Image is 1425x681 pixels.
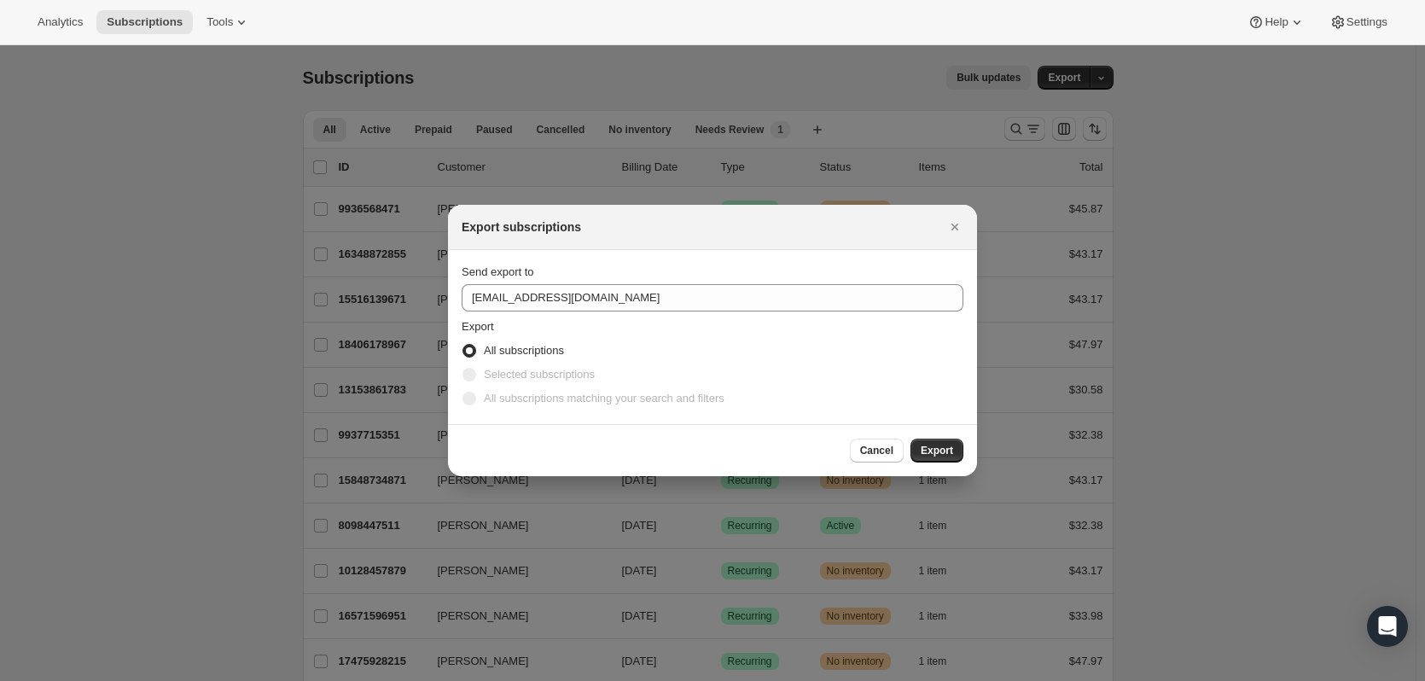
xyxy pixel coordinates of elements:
span: All subscriptions [484,344,564,357]
button: Export [910,439,963,463]
span: Selected subscriptions [484,368,595,381]
button: Analytics [27,10,93,34]
div: Open Intercom Messenger [1367,606,1408,647]
button: Subscriptions [96,10,193,34]
button: Settings [1319,10,1398,34]
span: Send export to [462,265,534,278]
button: Tools [196,10,260,34]
button: Cancel [850,439,904,463]
span: Cancel [860,444,893,457]
span: Analytics [38,15,83,29]
span: Settings [1346,15,1387,29]
span: Export [921,444,953,457]
span: Tools [206,15,233,29]
h2: Export subscriptions [462,218,581,236]
span: Help [1265,15,1288,29]
span: All subscriptions matching your search and filters [484,392,724,405]
button: Close [943,215,967,239]
span: Subscriptions [107,15,183,29]
button: Help [1237,10,1315,34]
span: Export [462,320,494,333]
